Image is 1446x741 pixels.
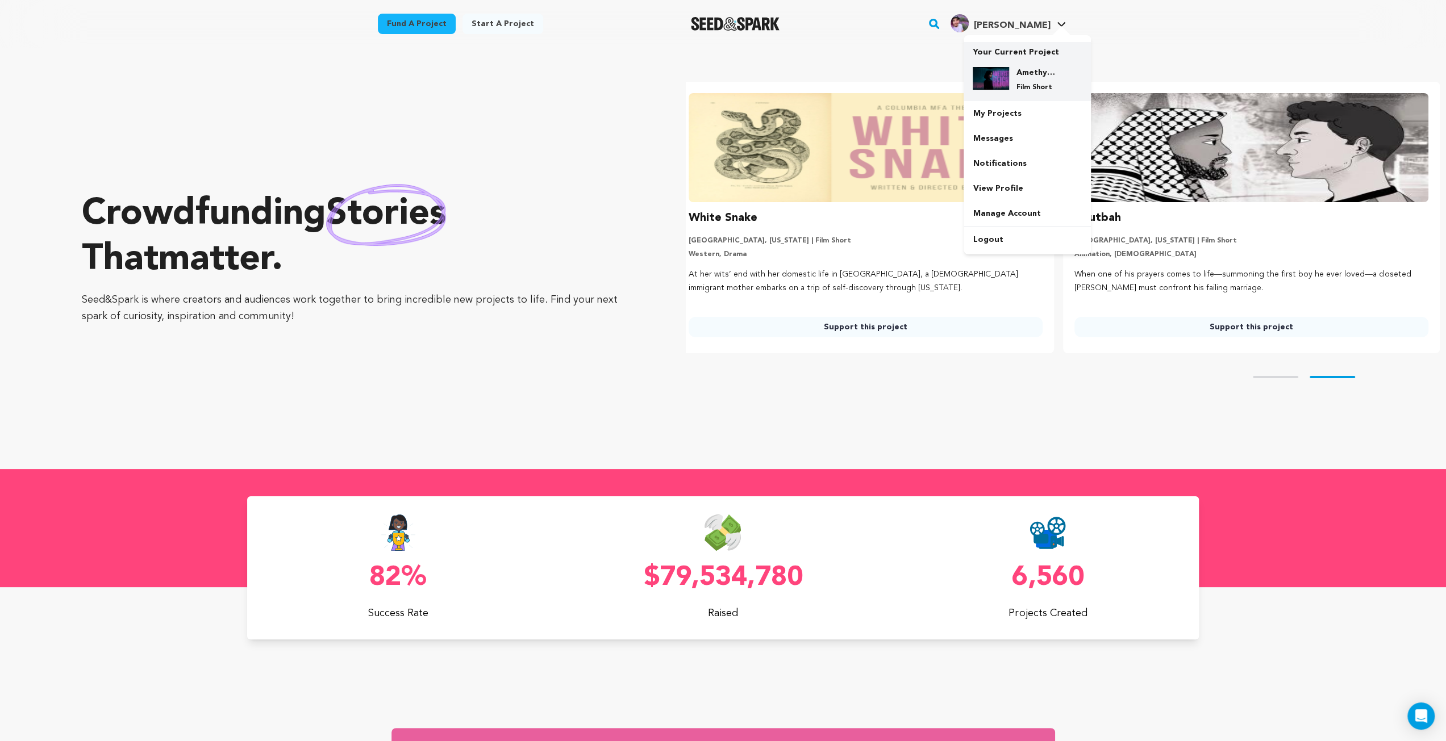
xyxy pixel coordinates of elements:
[705,514,741,551] img: Seed&Spark Money Raised Icon
[689,317,1043,337] a: Support this project
[689,250,1043,259] p: Western, Drama
[964,176,1091,201] a: View Profile
[1016,83,1057,92] p: Film Short
[1407,702,1435,730] div: Open Intercom Messenger
[462,14,543,34] a: Start a project
[1016,67,1057,78] h4: Amethyst Reign: An Atmospheric Sci-Fi Short
[964,201,1091,226] a: Manage Account
[247,605,549,621] p: Success Rate
[82,292,640,325] p: Seed&Spark is where creators and audiences work together to bring incredible new projects to life...
[1074,317,1428,337] a: Support this project
[381,514,416,551] img: Seed&Spark Success Rate Icon
[948,12,1068,32] a: Eli W.'s Profile
[689,268,1043,295] p: At her wits’ end with her domestic life in [GEOGRAPHIC_DATA], a [DEMOGRAPHIC_DATA] immigrant moth...
[897,564,1199,592] p: 6,560
[378,14,456,34] a: Fund a project
[1074,93,1428,202] img: Khutbah image
[247,564,549,592] p: 82%
[82,192,640,283] p: Crowdfunding that .
[326,184,446,246] img: hand sketched image
[689,236,1043,245] p: [GEOGRAPHIC_DATA], [US_STATE] | Film Short
[572,564,874,592] p: $79,534,780
[973,42,1082,58] p: Your Current Project
[897,605,1199,621] p: Projects Created
[572,605,874,621] p: Raised
[973,67,1009,90] img: ee709047b4721faf.png
[1030,514,1066,551] img: Seed&Spark Projects Created Icon
[159,242,272,278] span: matter
[964,227,1091,252] a: Logout
[689,93,1043,202] img: White Snake image
[1074,236,1428,245] p: [GEOGRAPHIC_DATA], [US_STATE] | Film Short
[1074,268,1428,295] p: When one of his prayers comes to life—summoning the first boy he ever loved—a closeted [PERSON_NA...
[964,151,1091,176] a: Notifications
[964,101,1091,126] a: My Projects
[689,209,757,227] h3: White Snake
[1074,250,1428,259] p: Animation, [DEMOGRAPHIC_DATA]
[691,17,780,31] img: Seed&Spark Logo Dark Mode
[691,17,780,31] a: Seed&Spark Homepage
[1074,209,1121,227] h3: Khutbah
[951,14,969,32] img: 760bbe3fc45a0e49.jpg
[948,12,1068,36] span: Eli W.'s Profile
[973,21,1050,30] span: [PERSON_NAME]
[973,42,1082,101] a: Your Current Project Amethyst Reign: An Atmospheric Sci-Fi Short Film Short
[951,14,1050,32] div: Eli W.'s Profile
[964,126,1091,151] a: Messages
